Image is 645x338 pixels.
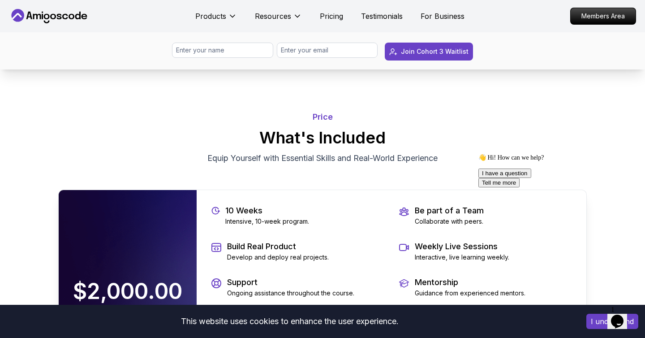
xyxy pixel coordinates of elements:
[255,11,291,22] p: Resources
[64,272,191,311] p: $2,000.00
[571,8,636,24] p: Members Area
[361,11,403,22] a: Testimonials
[415,289,525,298] p: Guidance from experienced mentors.
[4,4,69,11] span: 👋 Hi! How can we help?
[227,276,354,289] p: Support
[320,11,343,22] a: Pricing
[195,11,226,22] p: Products
[58,111,587,123] p: Price
[415,276,525,289] p: Mentorship
[277,43,378,58] input: Enter your email
[255,11,302,29] button: Resources
[586,314,638,329] button: Accept cookies
[475,150,636,298] iframe: chat widget
[4,4,165,37] div: 👋 Hi! How can we help?I have a questionTell me more
[421,11,464,22] a: For Business
[415,204,484,217] p: Be part of a Team
[607,302,636,329] iframe: chat widget
[225,217,309,226] p: Intensive, 10-week program.
[401,47,469,56] div: Join Cohort 3 Waitlist
[195,11,237,29] button: Products
[225,204,309,217] p: 10 Weeks
[4,18,56,28] button: I have a question
[172,43,273,58] input: Enter your name
[570,8,636,25] a: Members Area
[227,253,329,262] p: Develop and deploy real projects.
[415,253,509,262] p: Interactive, live learning weekly.
[415,240,509,253] p: Weekly Live Sessions
[172,152,473,165] p: Equip Yourself with Essential Skills and Real-World Experience
[385,43,473,61] button: Join Cohort 3 Waitlist
[227,240,329,253] p: Build Real Product
[227,289,354,298] p: Ongoing assistance throughout the course.
[58,129,587,147] h2: What's Included
[415,217,484,226] p: Collaborate with peers.
[4,28,45,37] button: Tell me more
[7,312,573,331] div: This website uses cookies to enhance the user experience.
